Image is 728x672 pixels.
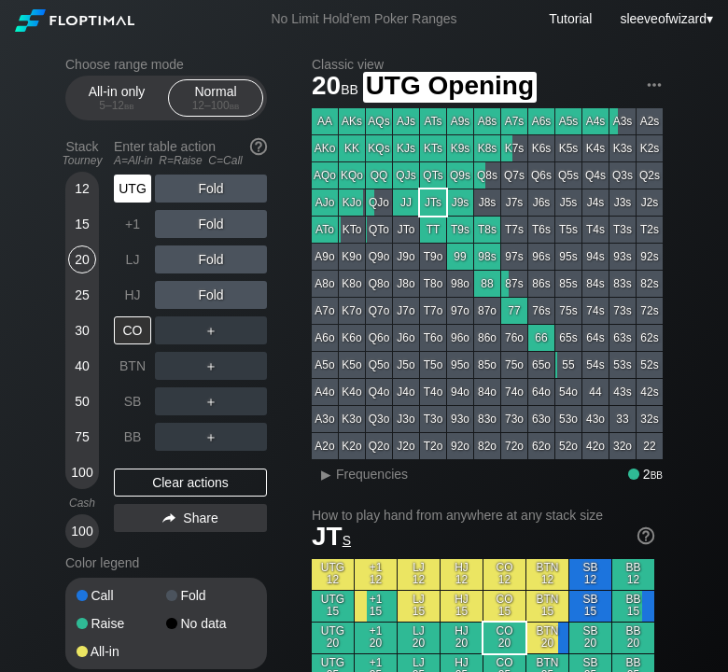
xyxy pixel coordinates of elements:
[366,406,392,432] div: Q3o
[582,352,609,378] div: 54s
[155,423,267,451] div: ＋
[582,271,609,297] div: 84s
[114,245,151,273] div: LJ
[609,352,636,378] div: 53s
[312,135,338,161] div: AKo
[114,281,151,309] div: HJ
[398,559,440,590] div: LJ 12
[528,271,554,297] div: 86s
[366,433,392,459] div: Q2o
[58,132,106,175] div: Stack
[609,271,636,297] div: 83s
[501,271,527,297] div: 87s
[447,271,473,297] div: 98o
[526,559,568,590] div: BTN 12
[528,162,554,189] div: Q6s
[447,162,473,189] div: Q9s
[612,591,654,622] div: BB 15
[366,298,392,324] div: Q7o
[166,589,256,602] div: Fold
[528,135,554,161] div: K6s
[420,433,446,459] div: T2o
[312,508,654,523] h2: How to play hand from anywhere at any stack size
[366,135,392,161] div: KQs
[441,559,483,590] div: HJ 12
[637,298,663,324] div: 72s
[420,135,446,161] div: KTs
[609,379,636,405] div: 43s
[393,298,419,324] div: J7o
[637,189,663,216] div: J2s
[501,433,527,459] div: 72o
[398,623,440,653] div: LJ 20
[114,469,267,497] div: Clear actions
[312,298,338,324] div: A7o
[114,210,151,238] div: +1
[312,271,338,297] div: A8o
[68,175,96,203] div: 12
[615,8,715,29] div: ▾
[637,162,663,189] div: Q2s
[339,433,365,459] div: K2o
[501,244,527,270] div: 97s
[312,244,338,270] div: A9o
[312,57,663,72] h2: Classic view
[65,57,267,72] h2: Choose range mode
[393,433,419,459] div: J2o
[528,352,554,378] div: 65o
[569,591,611,622] div: SB 15
[582,217,609,243] div: T4s
[312,623,354,653] div: UTG 20
[637,379,663,405] div: 42s
[393,271,419,297] div: J8o
[582,433,609,459] div: 42o
[644,75,665,95] img: ellipsis.fd386fe8.svg
[447,352,473,378] div: 95o
[155,175,267,203] div: Fold
[569,623,611,653] div: SB 20
[339,298,365,324] div: K7o
[393,352,419,378] div: J5o
[339,108,365,134] div: AKs
[166,617,256,630] div: No data
[501,325,527,351] div: 76o
[501,352,527,378] div: 75o
[620,11,707,26] span: sleeveofwizard
[555,217,581,243] div: T5s
[447,379,473,405] div: 94o
[528,406,554,432] div: 63o
[58,497,106,510] div: Cash
[582,108,609,134] div: A4s
[447,325,473,351] div: 96o
[582,325,609,351] div: 64s
[339,406,365,432] div: K3o
[248,136,269,157] img: help.32db89a4.svg
[555,379,581,405] div: 54o
[77,99,156,112] div: 5 – 12
[339,325,365,351] div: K6o
[582,189,609,216] div: J4s
[173,80,259,116] div: Normal
[58,154,106,167] div: Tourney
[501,217,527,243] div: T7s
[637,433,663,459] div: 22
[312,433,338,459] div: A2o
[420,244,446,270] div: T9o
[447,244,473,270] div: 99
[366,271,392,297] div: Q8o
[555,108,581,134] div: A5s
[77,589,166,602] div: Call
[447,433,473,459] div: 92o
[474,162,500,189] div: Q8s
[398,591,440,622] div: LJ 15
[549,11,592,26] a: Tutorial
[609,244,636,270] div: 93s
[68,387,96,415] div: 50
[555,189,581,216] div: J5s
[243,11,484,31] div: No Limit Hold’em Poker Ranges
[582,379,609,405] div: 44
[441,623,483,653] div: HJ 20
[447,217,473,243] div: T9s
[501,298,527,324] div: 77
[65,548,267,578] div: Color legend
